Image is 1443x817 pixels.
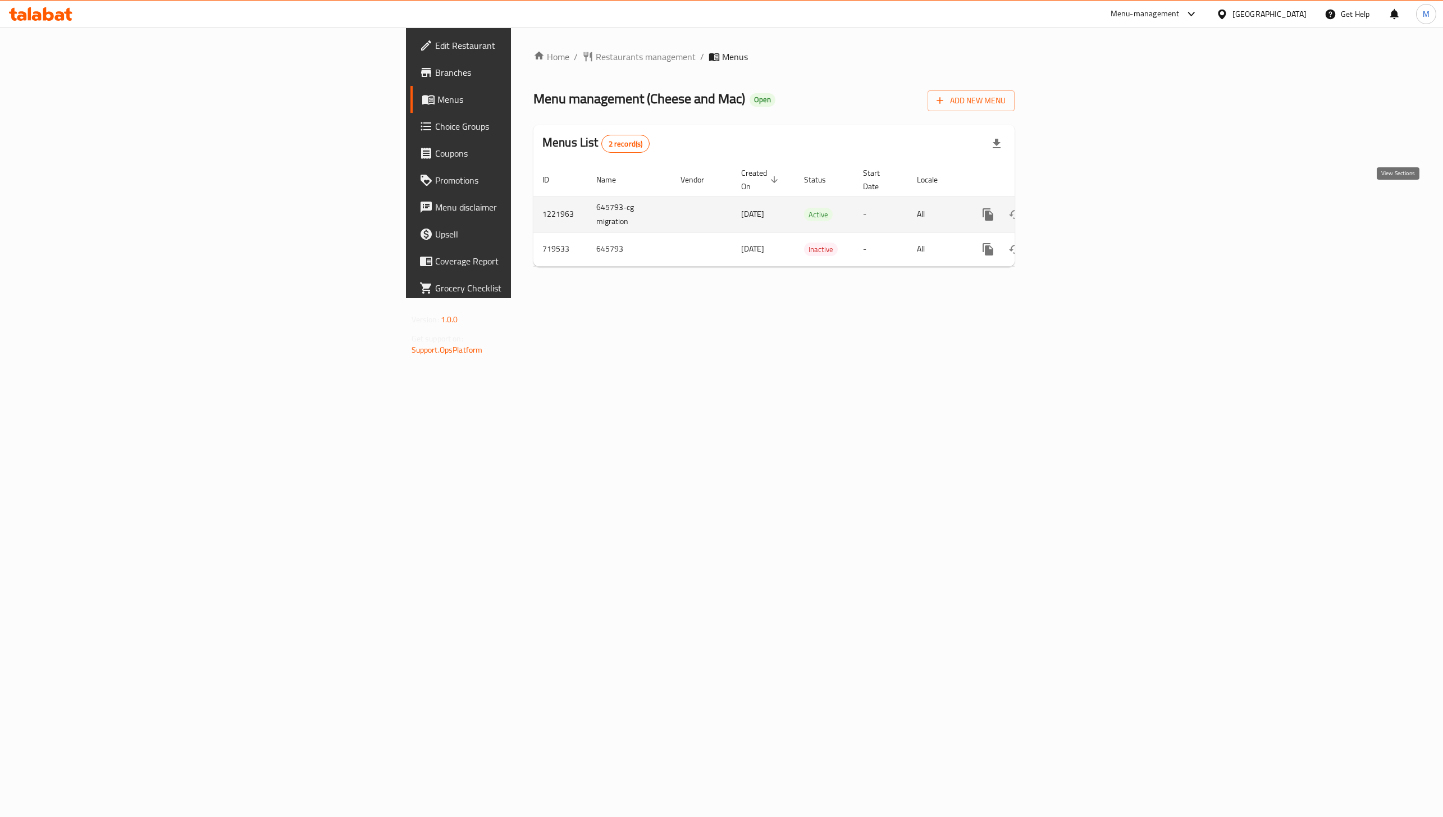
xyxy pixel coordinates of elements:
[700,50,704,63] li: /
[908,232,966,266] td: All
[741,207,764,221] span: [DATE]
[410,167,647,194] a: Promotions
[928,90,1015,111] button: Add New Menu
[435,200,638,214] span: Menu disclaimer
[542,134,650,153] h2: Menus List
[1002,236,1029,263] button: Change Status
[542,173,564,186] span: ID
[854,232,908,266] td: -
[412,312,439,327] span: Version:
[917,173,952,186] span: Locale
[437,93,638,106] span: Menus
[410,140,647,167] a: Coupons
[533,163,1092,267] table: enhanced table
[435,174,638,187] span: Promotions
[741,166,782,193] span: Created On
[410,221,647,248] a: Upsell
[804,173,841,186] span: Status
[410,32,647,59] a: Edit Restaurant
[804,208,833,221] span: Active
[1423,8,1430,20] span: M
[681,173,719,186] span: Vendor
[750,93,775,107] div: Open
[1002,201,1029,228] button: Change Status
[975,201,1002,228] button: more
[435,120,638,133] span: Choice Groups
[533,50,1015,63] nav: breadcrumb
[854,197,908,232] td: -
[435,227,638,241] span: Upsell
[975,236,1002,263] button: more
[412,343,483,357] a: Support.OpsPlatform
[1232,8,1307,20] div: [GEOGRAPHIC_DATA]
[722,50,748,63] span: Menus
[741,241,764,256] span: [DATE]
[412,331,463,346] span: Get support on:
[435,281,638,295] span: Grocery Checklist
[1111,7,1180,21] div: Menu-management
[863,166,894,193] span: Start Date
[435,254,638,268] span: Coverage Report
[410,275,647,302] a: Grocery Checklist
[410,59,647,86] a: Branches
[441,312,458,327] span: 1.0.0
[750,95,775,104] span: Open
[435,39,638,52] span: Edit Restaurant
[804,243,838,256] span: Inactive
[966,163,1092,197] th: Actions
[410,86,647,113] a: Menus
[937,94,1006,108] span: Add New Menu
[410,248,647,275] a: Coverage Report
[435,66,638,79] span: Branches
[908,197,966,232] td: All
[410,194,647,221] a: Menu disclaimer
[602,139,650,149] span: 2 record(s)
[596,173,631,186] span: Name
[410,113,647,140] a: Choice Groups
[601,135,650,153] div: Total records count
[435,147,638,160] span: Coupons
